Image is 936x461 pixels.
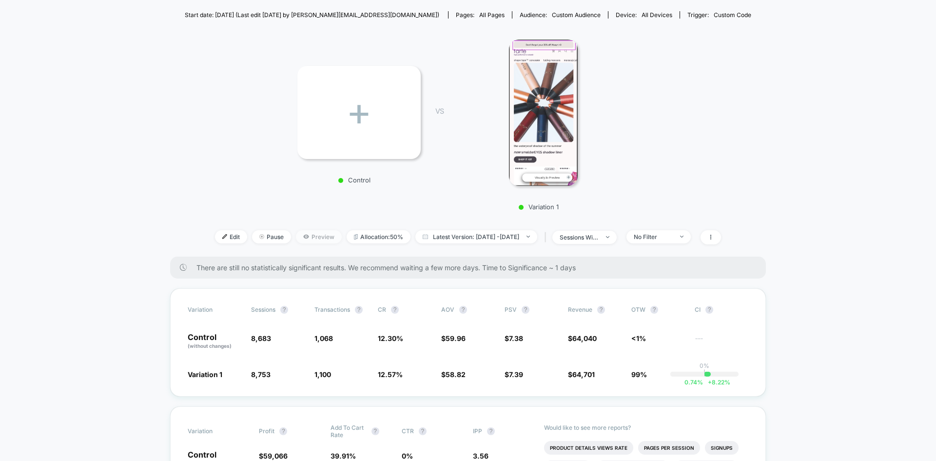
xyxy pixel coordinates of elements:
[703,379,730,386] span: 8.22 %
[687,11,751,19] div: Trigger:
[714,11,751,19] span: Custom Code
[631,334,646,342] span: <1%
[568,334,597,342] span: $
[222,234,227,239] img: edit
[459,306,467,314] button: ?
[520,11,601,19] div: Audience:
[188,370,222,379] span: Variation 1
[188,333,241,350] p: Control
[638,441,700,455] li: Pages Per Session
[251,334,271,342] span: 8,683
[415,230,537,243] span: Latest Version: [DATE] - [DATE]
[544,441,633,455] li: Product Details Views Rate
[606,236,609,238] img: end
[505,334,523,342] span: $
[560,234,599,241] div: sessions with impression
[188,343,232,349] span: (without changes)
[441,334,466,342] span: $
[446,334,466,342] span: 59.96
[259,427,274,435] span: Profit
[378,334,403,342] span: 12.30 %
[473,452,488,460] span: 3.56
[297,66,421,159] div: +
[435,107,443,115] span: VS
[280,306,288,314] button: ?
[505,370,523,379] span: $
[505,306,517,313] span: PSV
[259,234,264,239] img: end
[188,306,241,314] span: Variation
[568,370,595,379] span: $
[419,427,427,435] button: ?
[526,236,530,238] img: end
[331,452,356,460] span: 39.91 %
[597,306,605,314] button: ?
[650,306,658,314] button: ?
[185,11,439,19] span: Start date: [DATE] (Last edit [DATE] by [PERSON_NAME][EMAIL_ADDRESS][DOMAIN_NAME])
[572,334,597,342] span: 64,040
[703,369,705,377] p: |
[354,234,358,240] img: rebalance
[314,334,333,342] span: 1,068
[568,306,592,313] span: Revenue
[695,336,748,350] span: ---
[544,424,748,431] p: Would like to see more reports?
[402,427,414,435] span: CTR
[441,370,466,379] span: $
[631,370,647,379] span: 99%
[252,230,291,243] span: Pause
[542,230,552,244] span: |
[705,306,713,314] button: ?
[314,306,350,313] span: Transactions
[446,370,466,379] span: 58.82
[522,306,529,314] button: ?
[251,370,271,379] span: 8,753
[259,452,288,460] span: $
[509,40,578,186] img: Variation 1 main
[355,306,363,314] button: ?
[708,379,712,386] span: +
[279,427,287,435] button: ?
[572,370,595,379] span: 64,701
[292,176,416,184] p: Control
[631,306,685,314] span: OTW
[251,306,275,313] span: Sessions
[378,306,386,313] span: CR
[479,11,505,19] span: all pages
[552,11,601,19] span: Custom Audience
[453,203,624,211] p: Variation 1
[263,452,288,460] span: 59,066
[473,427,482,435] span: IPP
[196,263,746,272] span: There are still no statistically significant results. We recommend waiting a few more days . Time...
[423,234,428,239] img: calendar
[215,230,247,243] span: Edit
[347,230,410,243] span: Allocation: 50%
[700,362,709,369] p: 0%
[188,424,241,439] span: Variation
[680,236,683,238] img: end
[456,11,505,19] div: Pages:
[705,441,739,455] li: Signups
[331,424,367,439] span: Add To Cart Rate
[371,427,379,435] button: ?
[608,11,680,19] span: Device:
[684,379,703,386] span: 0.74 %
[634,233,673,241] div: No Filter
[296,230,342,243] span: Preview
[402,452,413,460] span: 0 %
[695,306,748,314] span: CI
[509,370,523,379] span: 7.39
[487,427,495,435] button: ?
[378,370,403,379] span: 12.57 %
[314,370,331,379] span: 1,100
[391,306,399,314] button: ?
[509,334,523,342] span: 7.38
[441,306,454,313] span: AOV
[642,11,672,19] span: all devices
